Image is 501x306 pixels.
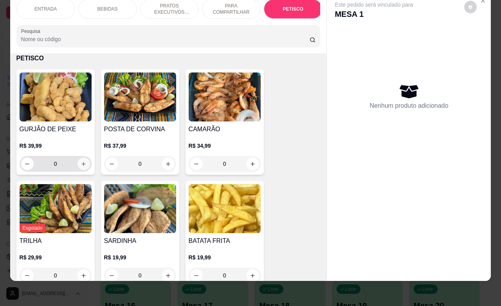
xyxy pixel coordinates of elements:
p: R$ 34,99 [189,142,261,150]
p: BEBIDAS [97,6,118,12]
button: decrease-product-quantity [21,269,34,282]
button: increase-product-quantity [77,269,90,282]
p: R$ 19,99 [104,253,176,261]
button: increase-product-quantity [247,158,259,170]
img: product-image [20,72,92,121]
img: product-image [104,184,176,233]
p: PRATOS EXECUTIVOS (INDIVIDUAIS) [147,3,192,15]
button: increase-product-quantity [162,269,175,282]
button: increase-product-quantity [247,269,259,282]
img: product-image [189,72,261,121]
h4: GURJÃO DE PEIXE [20,125,92,134]
p: Nenhum produto adicionado [369,101,448,110]
button: decrease-product-quantity [190,269,203,282]
span: Esgotado [20,224,46,232]
label: Pesquisa [21,28,43,34]
button: decrease-product-quantity [106,158,118,170]
p: PETISCO [16,54,321,63]
button: decrease-product-quantity [190,158,203,170]
h4: BATATA FRITA [189,236,261,246]
img: product-image [104,72,176,121]
h4: CAMARÃO [189,125,261,134]
h4: TRILHA [20,236,92,246]
p: PETISCO [283,6,303,12]
p: ENTRADA [34,6,57,12]
img: product-image [20,184,92,233]
input: Pesquisa [21,35,310,43]
button: decrease-product-quantity [21,158,34,170]
p: R$ 19,99 [189,253,261,261]
button: decrease-product-quantity [464,1,477,13]
h4: POSTA DE CORVINA [104,125,176,134]
button: decrease-product-quantity [106,269,118,282]
button: increase-product-quantity [162,158,175,170]
img: product-image [189,184,261,233]
h4: SARDINHA [104,236,176,246]
p: R$ 37,99 [104,142,176,150]
p: Este pedido será vinculado para [335,1,413,9]
p: R$ 29,99 [20,253,92,261]
button: increase-product-quantity [77,158,90,170]
p: MESA 1 [335,9,413,20]
p: R$ 39,99 [20,142,92,150]
p: PARA COMPARTILHAR [209,3,254,15]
